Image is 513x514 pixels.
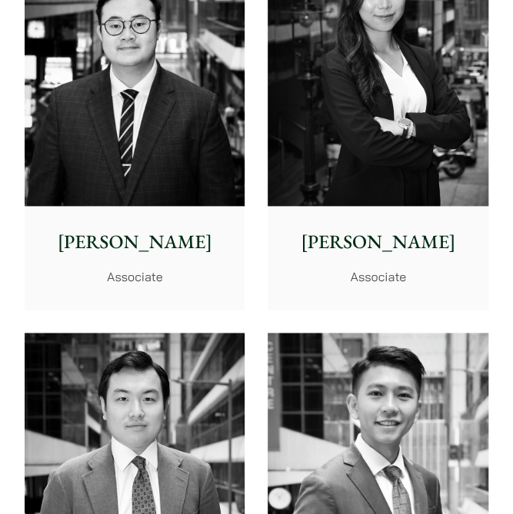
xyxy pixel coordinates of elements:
[35,228,234,257] p: [PERSON_NAME]
[35,267,234,286] p: Associate
[279,228,478,257] p: [PERSON_NAME]
[279,267,478,286] p: Associate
